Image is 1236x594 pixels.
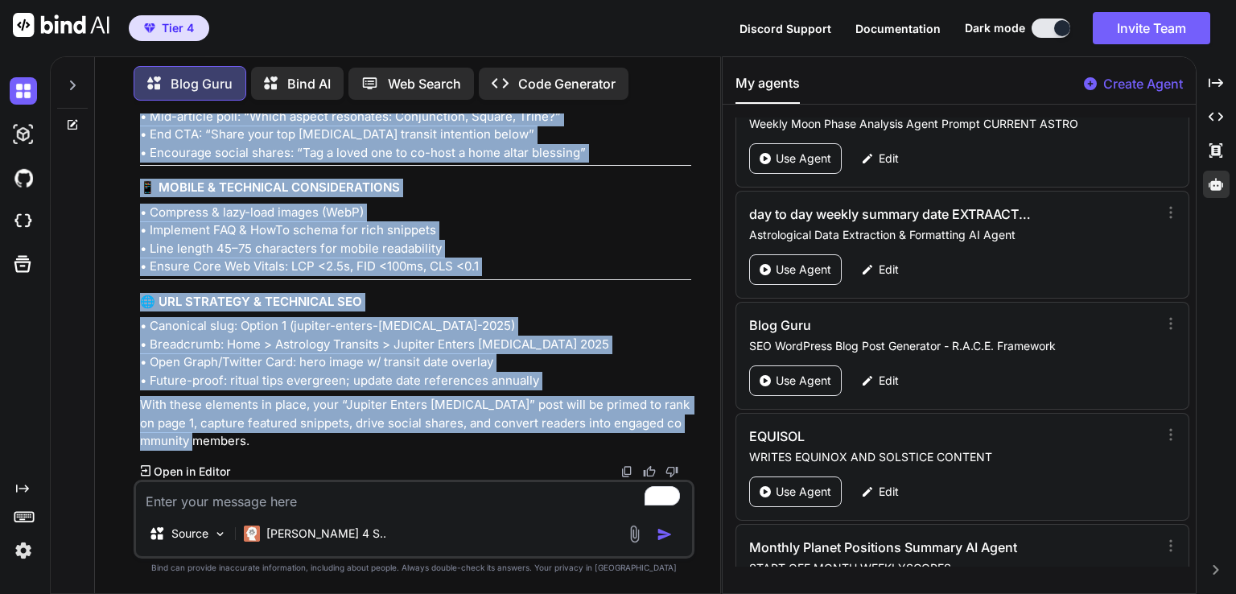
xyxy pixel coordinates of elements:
img: copy [620,465,633,478]
p: • Canonical slug: Option 1 (jupiter-enters-[MEDICAL_DATA]-2025) • Breadcrumb: Home > Astrology Tr... [140,317,691,390]
button: My agents [735,73,800,104]
p: Bind AI [287,74,331,93]
p: Source [171,526,208,542]
p: Astrological Data Extraction & Formatting AI Agent [749,227,1157,243]
span: Tier 4 [162,20,194,36]
p: Edit [879,484,899,500]
h3: EQUISOL [749,427,1035,446]
img: Bind AI [13,13,109,37]
p: Open in Editor [154,464,230,480]
img: Claude 4 Sonnet [244,526,260,542]
p: Code Generator [518,74,616,93]
img: githubDark [10,164,37,192]
span: Dark mode [965,20,1025,36]
p: START OFF MONTH WEEKLYSCOPES [749,560,1157,576]
img: dislike [665,465,678,478]
textarea: To enrich screen reader interactions, please activate Accessibility in Grammarly extension settings [136,482,692,511]
p: Use Agent [776,373,831,389]
p: Bind can provide inaccurate information, including about people. Always double-check its answers.... [134,562,694,574]
h3: Monthly Planet Positions Summary AI Agent [749,538,1035,557]
img: darkChat [10,77,37,105]
p: Use Agent [776,151,831,167]
button: Discord Support [740,20,831,37]
p: Edit [879,373,899,389]
h3: 🌐 URL STRATEGY & TECHNICAL SEO [140,293,691,311]
button: Documentation [855,20,941,37]
img: Pick Models [213,527,227,541]
img: attachment [625,525,644,543]
img: darkAi-studio [10,121,37,148]
span: Discord Support [740,22,831,35]
button: Invite Team [1093,12,1210,44]
button: premiumTier 4 [129,15,209,41]
img: like [643,465,656,478]
p: With these elements in place, your “Jupiter Enters [MEDICAL_DATA]” post will be primed to rank on... [140,396,691,451]
p: Edit [879,262,899,278]
img: icon [657,526,673,542]
p: Use Agent [776,484,831,500]
p: Edit [879,151,899,167]
img: cloudideIcon [10,208,37,235]
h3: Blog Guru [749,316,1035,335]
img: settings [10,537,37,564]
p: • Compress & lazy-load images (WebP) • Implement FAQ & HowTo schema for rich snippets • Line leng... [140,204,691,276]
img: premium [144,23,155,33]
h3: 📱 MOBILE & TECHNICAL CONSIDERATIONS [140,179,691,197]
p: • Early CTA: “Download the Jupiter in [MEDICAL_DATA] Family Prosperity Checklist” • Mid-article p... [140,89,691,162]
span: Documentation [855,22,941,35]
p: SEO WordPress Blog Post Generator - R.A.C.E. Framework [749,338,1157,354]
p: Create Agent [1103,74,1183,93]
h3: day to day weekly summary date EXTRAACTOR [749,204,1035,224]
p: Web Search [388,74,461,93]
p: Use Agent [776,262,831,278]
p: Weekly Moon Phase Analysis Agent Prompt CURRENT ASTRO [749,116,1157,132]
p: [PERSON_NAME] 4 S.. [266,526,386,542]
p: WRITES EQUINOX AND SOLSTICE CONTENT [749,449,1157,465]
p: Blog Guru [171,74,233,93]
